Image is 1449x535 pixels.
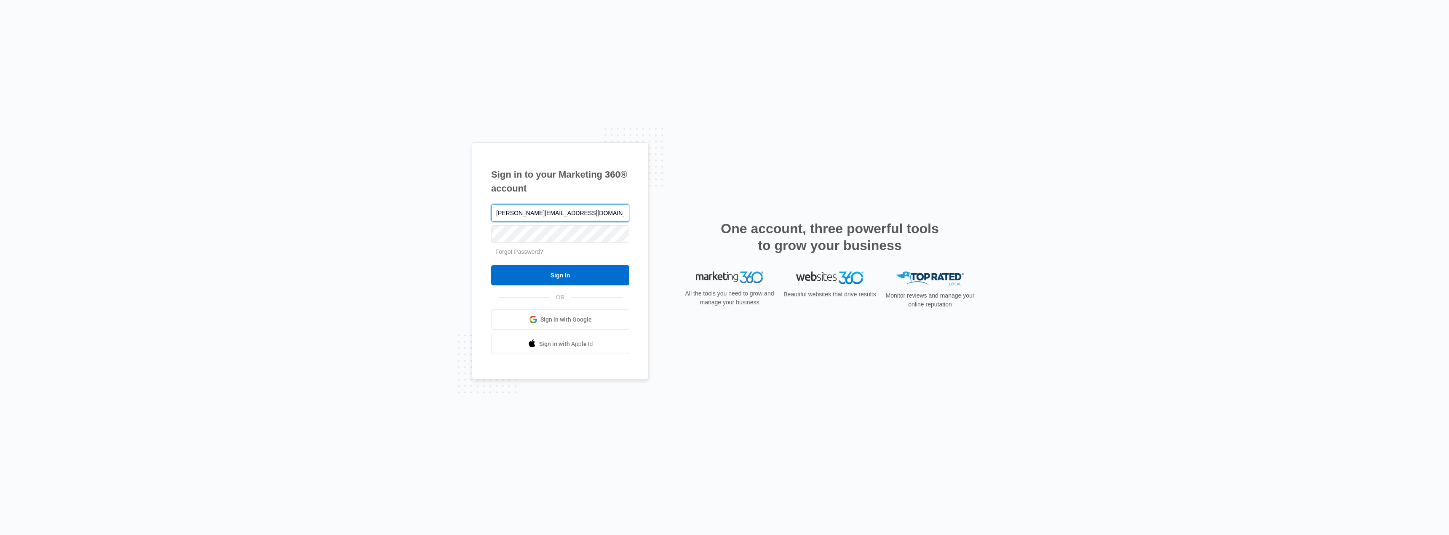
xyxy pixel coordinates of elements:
input: Email [491,204,629,222]
img: Marketing 360 [696,271,763,283]
p: Monitor reviews and manage your online reputation [883,291,977,309]
p: All the tools you need to grow and manage your business [682,289,777,307]
a: Forgot Password? [495,248,543,255]
p: Beautiful websites that drive results [783,290,877,299]
h2: One account, three powerful tools to grow your business [718,220,941,254]
span: Sign in with Google [540,315,592,324]
span: OR [550,293,571,302]
h1: Sign in to your Marketing 360® account [491,168,629,195]
img: Websites 360 [796,271,864,284]
span: Sign in with Apple Id [539,340,593,349]
input: Sign In [491,265,629,285]
a: Sign in with Apple Id [491,334,629,354]
img: Top Rated Local [896,271,964,285]
a: Sign in with Google [491,309,629,330]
